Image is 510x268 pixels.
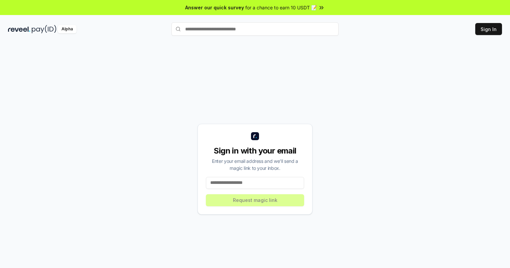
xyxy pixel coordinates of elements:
div: Enter your email address and we’ll send a magic link to your inbox. [206,158,304,172]
span: Answer our quick survey [185,4,244,11]
button: Sign In [475,23,502,35]
img: logo_small [251,132,259,140]
img: reveel_dark [8,25,30,33]
div: Sign in with your email [206,146,304,156]
span: for a chance to earn 10 USDT 📝 [245,4,317,11]
div: Alpha [58,25,77,33]
img: pay_id [32,25,56,33]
